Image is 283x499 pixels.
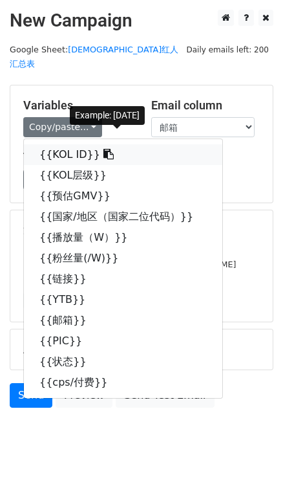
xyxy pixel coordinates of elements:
a: {{国家/地区（国家二位代码）}} [24,206,222,227]
a: Send [10,383,52,408]
div: Example: [DATE] [70,106,145,125]
div: 聊天小组件 [218,437,283,499]
a: Copy/paste... [23,117,102,137]
a: [DEMOGRAPHIC_DATA]红人汇总表 [10,45,178,69]
a: {{PIC}} [24,331,222,351]
h2: New Campaign [10,10,273,32]
a: {{cps/付费}} [24,372,222,393]
a: {{链接}} [24,269,222,289]
a: Daily emails left: 200 [182,45,273,54]
a: {{邮箱}} [24,310,222,331]
a: {{KOL层级}} [24,165,222,186]
a: {{状态}} [24,351,222,372]
a: {{YTB}} [24,289,222,310]
h5: Variables [23,98,132,113]
span: Daily emails left: 200 [182,43,273,57]
a: {{粉丝量(/W)}} [24,248,222,269]
h5: Email column [151,98,260,113]
a: {{预估GMV}} [24,186,222,206]
small: Google Sheet: [10,45,178,69]
a: {{播放量（W）}} [24,227,222,248]
iframe: Chat Widget [218,437,283,499]
a: {{KOL ID}} [24,144,222,165]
